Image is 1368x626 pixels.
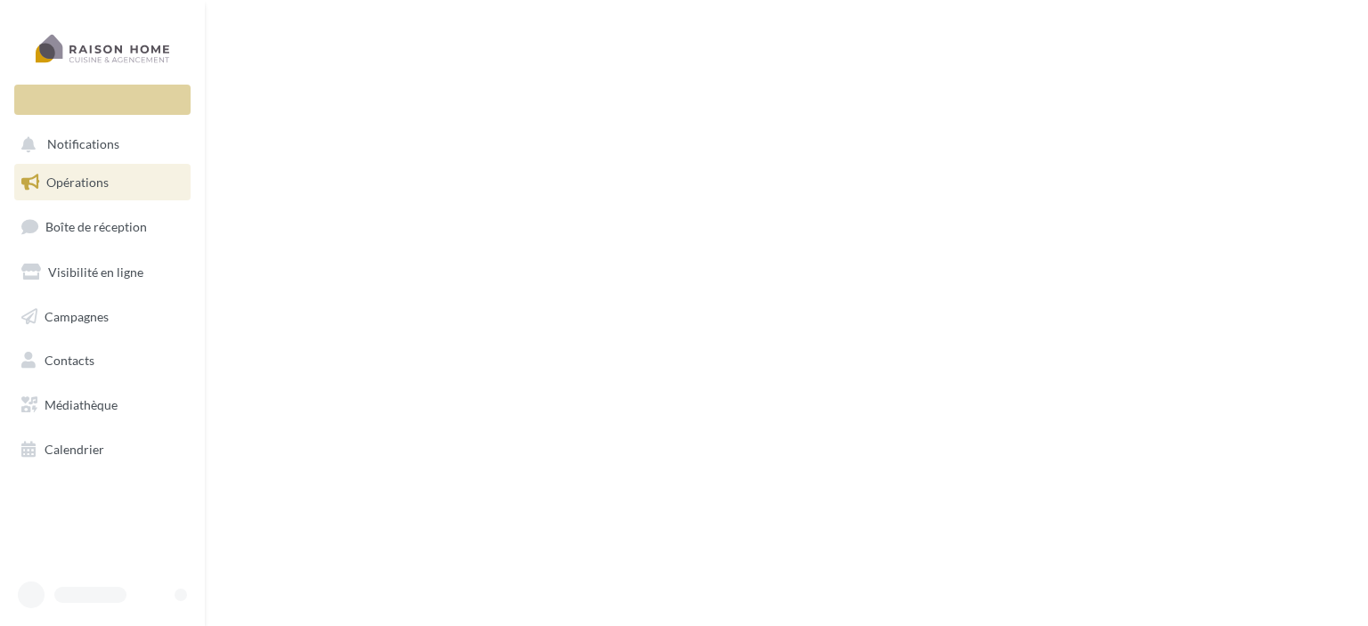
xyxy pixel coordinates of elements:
a: Médiathèque [11,386,194,424]
span: Opérations [46,175,109,190]
span: Calendrier [45,442,104,457]
span: Contacts [45,353,94,368]
span: Boîte de réception [45,219,147,234]
a: Campagnes [11,298,194,336]
span: Notifications [47,137,119,152]
a: Opérations [11,164,194,201]
span: Médiathèque [45,397,118,412]
a: Boîte de réception [11,207,194,246]
a: Visibilité en ligne [11,254,194,291]
span: Campagnes [45,308,109,323]
a: Calendrier [11,431,194,468]
span: Visibilité en ligne [48,264,143,280]
div: Nouvelle campagne [14,85,191,115]
a: Contacts [11,342,194,379]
